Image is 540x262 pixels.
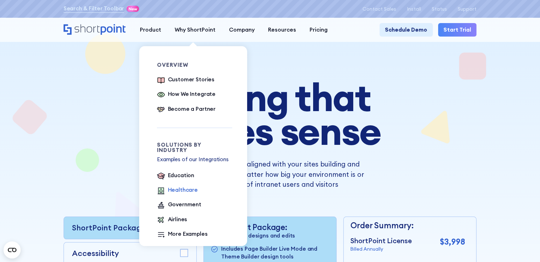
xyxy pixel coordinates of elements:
[211,222,329,232] p: ShortPoint Package:
[64,24,126,36] a: Home
[168,105,216,113] div: Become a Partner
[222,23,261,37] a: Company
[432,6,447,12] a: Status
[458,6,476,12] a: Support
[221,245,329,261] p: Includes Page Builder Live Mode and Theme Builder design tools
[157,105,216,114] a: Become a Partner
[157,215,187,225] a: Airlines
[303,23,334,37] a: Pricing
[72,248,119,259] p: Accessibility
[440,236,465,248] p: $3,998
[175,26,216,34] div: Why ShortPoint
[157,186,198,195] a: Healthcare
[157,201,201,210] a: Government
[118,81,422,148] h1: Pricing that makes sense
[438,23,476,37] a: Start Trial
[157,171,194,181] a: Education
[168,215,187,224] div: Airlines
[268,26,296,34] div: Resources
[350,246,412,253] p: Billed Annually
[168,171,195,180] div: Education
[168,201,201,209] div: Government
[157,230,207,239] a: More Examples
[168,186,198,194] div: Healthcare
[168,230,208,238] div: More Examples
[157,142,232,153] div: Solutions by Industry
[261,23,303,37] a: Resources
[168,90,216,98] div: How We Integrate
[362,6,396,12] a: Contact Sales
[168,76,215,84] div: Customer Stories
[221,232,295,241] p: Unlimited designs and edits
[168,23,222,37] a: Why ShortPoint
[157,90,216,99] a: How We Integrate
[310,26,328,34] div: Pricing
[229,26,255,34] div: Company
[157,62,232,67] div: Overview
[157,155,232,164] p: Examples of our Integrations
[504,228,540,262] iframe: Chat Widget
[380,23,432,37] a: Schedule Demo
[350,219,465,231] p: Order Summary:
[157,76,214,85] a: Customer Stories
[4,241,21,258] button: Open CMP widget
[133,23,168,37] a: Product
[407,6,421,12] a: Install
[169,159,371,190] p: ShortPoint pricing is aligned with your sites building and designing needs, no matter how big you...
[72,222,146,234] p: ShortPoint Package
[350,236,412,246] p: ShortPoint License
[64,5,124,13] a: Search & Filter Toolbar
[140,26,161,34] div: Product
